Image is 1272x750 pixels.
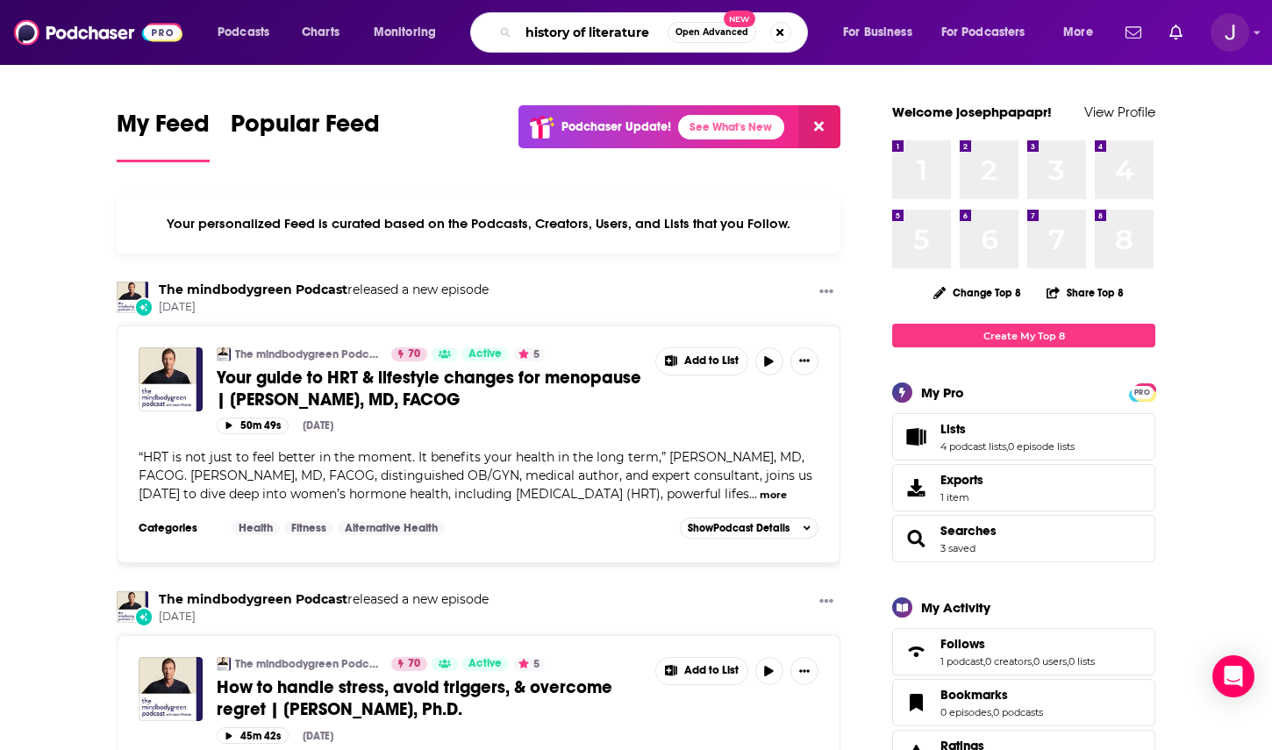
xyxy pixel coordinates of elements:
[930,18,1051,46] button: open menu
[941,20,1025,45] span: For Podcasters
[892,104,1052,120] a: Welcome josephpapapr!
[684,664,739,677] span: Add to List
[231,109,380,149] span: Popular Feed
[1046,275,1125,310] button: Share Top 8
[656,348,747,375] button: Show More Button
[117,109,210,162] a: My Feed
[461,657,509,671] a: Active
[940,706,991,718] a: 0 episodes
[898,425,933,449] a: Lists
[940,472,983,488] span: Exports
[232,521,280,535] a: Health
[892,324,1155,347] a: Create My Top 8
[940,421,966,437] span: Lists
[303,419,333,432] div: [DATE]
[843,20,912,45] span: For Business
[217,727,289,744] button: 45m 42s
[518,18,668,46] input: Search podcasts, credits, & more...
[940,440,1006,453] a: 4 podcast lists
[302,20,339,45] span: Charts
[898,639,933,664] a: Follows
[1132,386,1153,399] span: PRO
[749,486,757,502] span: ...
[217,347,231,361] img: The mindbodygreen Podcast
[892,679,1155,726] span: Bookmarks
[1211,13,1249,52] button: Show profile menu
[923,282,1032,304] button: Change Top 8
[117,109,210,149] span: My Feed
[139,521,218,535] h3: Categories
[217,676,643,720] a: How to handle stress, avoid triggers, & overcome regret | [PERSON_NAME], Ph.D.
[688,522,790,534] span: Show Podcast Details
[374,20,436,45] span: Monitoring
[159,591,489,608] h3: released a new episode
[1132,385,1153,398] a: PRO
[139,657,203,721] a: How to handle stress, avoid triggers, & overcome regret | Caroline Leaf, Ph.D.
[284,521,333,535] a: Fitness
[1211,13,1249,52] span: Logged in as josephpapapr
[159,282,347,297] a: The mindbodygreen Podcast
[1212,655,1254,697] div: Open Intercom Messenger
[139,347,203,411] a: Your guide to HRT & lifestyle changes for menopause | Jila Senemar, MD, FACOG
[303,730,333,742] div: [DATE]
[684,354,739,368] span: Add to List
[408,346,420,363] span: 70
[408,655,420,673] span: 70
[985,655,1032,668] a: 0 creators
[217,657,231,671] img: The mindbodygreen Podcast
[790,347,818,375] button: Show More Button
[235,657,380,671] a: The mindbodygreen Podcast
[1118,18,1148,47] a: Show notifications dropdown
[921,384,964,401] div: My Pro
[1006,440,1008,453] span: ,
[231,109,380,162] a: Popular Feed
[159,300,489,315] span: [DATE]
[991,706,993,718] span: ,
[217,676,612,720] span: How to handle stress, avoid triggers, & overcome regret | [PERSON_NAME], Ph.D.
[1051,18,1115,46] button: open menu
[760,488,787,503] button: more
[921,599,990,616] div: My Activity
[14,16,182,49] img: Podchaser - Follow, Share and Rate Podcasts
[1032,655,1033,668] span: ,
[159,591,347,607] a: The mindbodygreen Podcast
[892,464,1155,511] a: Exports
[668,22,756,43] button: Open AdvancedNew
[940,523,997,539] a: Searches
[940,542,975,554] a: 3 saved
[468,346,502,363] span: Active
[391,657,427,671] a: 70
[940,421,1075,437] a: Lists
[1084,104,1155,120] a: View Profile
[940,687,1043,703] a: Bookmarks
[940,687,1008,703] span: Bookmarks
[117,591,148,623] img: The mindbodygreen Podcast
[134,607,154,626] div: New Episode
[940,655,983,668] a: 1 podcast
[983,655,985,668] span: ,
[513,347,545,361] button: 5
[892,515,1155,562] span: Searches
[487,12,825,53] div: Search podcasts, credits, & more...
[812,282,840,304] button: Show More Button
[898,690,933,715] a: Bookmarks
[1211,13,1249,52] img: User Profile
[678,115,784,139] a: See What's New
[117,282,148,313] img: The mindbodygreen Podcast
[561,119,671,134] p: Podchaser Update!
[940,636,985,652] span: Follows
[338,521,445,535] a: Alternative Health
[217,367,641,411] span: Your guide to HRT & lifestyle changes for menopause | [PERSON_NAME], MD, FACOG
[656,658,747,684] button: Show More Button
[898,475,933,500] span: Exports
[468,655,502,673] span: Active
[940,636,1095,652] a: Follows
[1063,20,1093,45] span: More
[159,282,489,298] h3: released a new episode
[391,347,427,361] a: 70
[675,28,748,37] span: Open Advanced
